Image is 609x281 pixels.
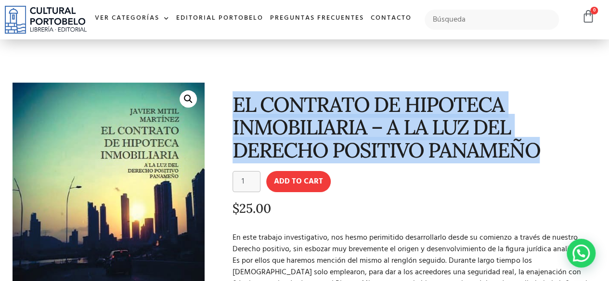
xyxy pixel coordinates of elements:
[91,8,173,29] a: Ver Categorías
[180,90,197,108] a: 🔍
[267,8,367,29] a: Preguntas frecuentes
[367,8,415,29] a: Contacto
[233,93,594,161] h1: EL CONTRATO DE HIPOTECA INMOBILIARIA – A LA LUZ DEL DERECHO POSITIVO PANAMEÑO
[233,171,260,192] input: Product quantity
[233,200,239,216] span: $
[425,10,559,30] input: Búsqueda
[590,7,598,14] span: 0
[266,171,331,192] button: Add to cart
[567,239,596,268] div: WhatsApp contact
[582,10,595,24] a: 0
[173,8,267,29] a: Editorial Portobelo
[233,200,271,216] bdi: 25.00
